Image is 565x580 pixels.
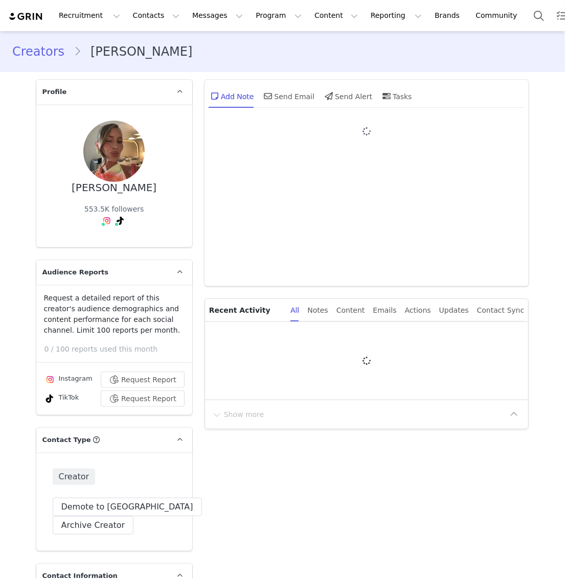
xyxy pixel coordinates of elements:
[323,84,372,108] div: Send Alert
[290,299,299,322] div: All
[262,84,315,108] div: Send Email
[53,516,134,535] button: Archive Creator
[72,182,156,194] div: [PERSON_NAME]
[127,4,186,27] button: Contacts
[44,392,79,405] div: TikTok
[211,406,265,423] button: Show more
[101,372,185,388] button: Request Report
[380,84,412,108] div: Tasks
[42,435,91,445] span: Contact Type
[308,4,364,27] button: Content
[373,299,397,322] div: Emails
[53,498,202,516] button: Demote to [GEOGRAPHIC_DATA]
[428,4,469,27] a: Brands
[42,87,67,97] span: Profile
[101,390,185,407] button: Request Report
[209,299,282,321] p: Recent Activity
[439,299,469,322] div: Updates
[83,121,145,182] img: 7df78219-c9ec-4b79-b5b3-9ab994d4d614.jpg
[365,4,428,27] button: Reporting
[250,4,308,27] button: Program
[405,299,431,322] div: Actions
[44,344,192,355] p: 0 / 100 reports used this month
[477,299,525,322] div: Contact Sync
[8,12,44,21] img: grin logo
[209,84,254,108] div: Add Note
[44,293,185,336] p: Request a detailed report of this creator's audience demographics and content performance for eac...
[46,376,54,384] img: instagram.svg
[470,4,528,27] a: Community
[336,299,365,322] div: Content
[53,4,126,27] button: Recruitment
[307,299,328,322] div: Notes
[528,4,550,27] button: Search
[12,42,74,61] a: Creators
[44,374,93,386] div: Instagram
[42,267,109,277] span: Audience Reports
[84,204,144,215] div: 553.5K followers
[186,4,249,27] button: Messages
[53,469,96,485] span: Creator
[103,217,111,225] img: instagram.svg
